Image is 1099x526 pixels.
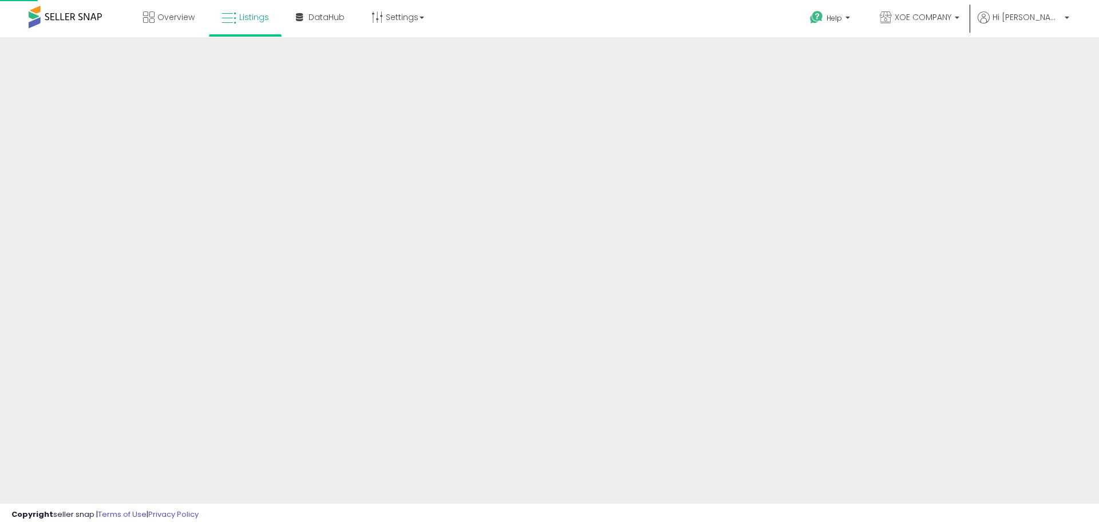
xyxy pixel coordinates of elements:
strong: Copyright [11,509,53,520]
a: Help [801,2,861,37]
a: Hi [PERSON_NAME] [978,11,1069,37]
i: Get Help [809,10,824,25]
span: DataHub [309,11,345,23]
span: XOE COMPANY [895,11,951,23]
span: Hi [PERSON_NAME] [993,11,1061,23]
span: Overview [157,11,195,23]
span: Help [827,13,842,23]
div: seller snap | | [11,509,199,520]
span: Listings [239,11,269,23]
a: Terms of Use [98,509,147,520]
a: Privacy Policy [148,509,199,520]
